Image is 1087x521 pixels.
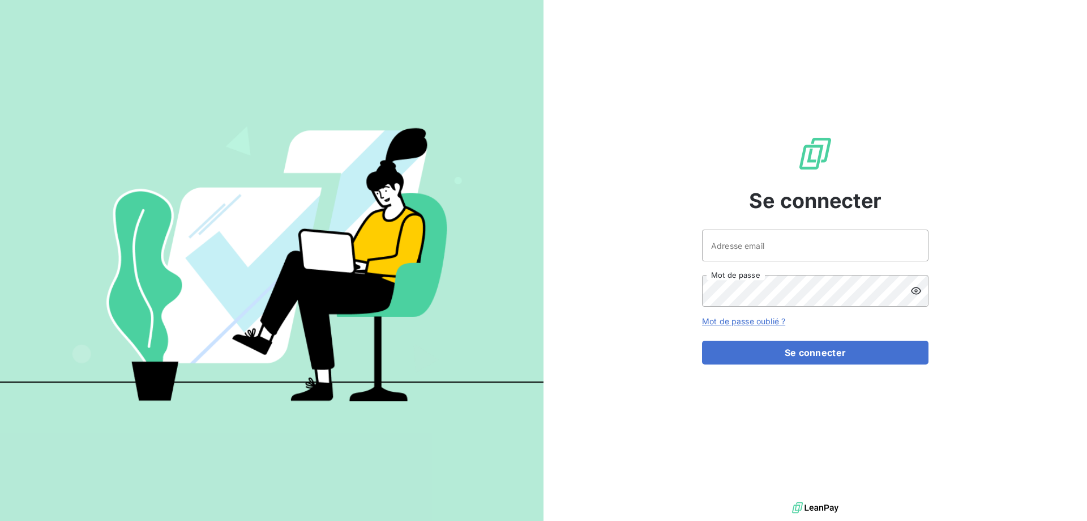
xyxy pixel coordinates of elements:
[792,499,838,516] img: logo
[702,230,928,261] input: placeholder
[749,185,881,216] span: Se connecter
[702,341,928,365] button: Se connecter
[702,316,785,326] a: Mot de passe oublié ?
[797,135,833,172] img: Logo LeanPay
